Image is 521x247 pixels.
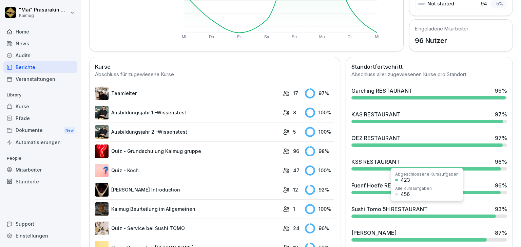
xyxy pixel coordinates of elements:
div: KSS RESTAURANT [351,158,400,166]
p: Kaimug [19,13,69,18]
div: Abgeschlossene Kursaufgaben [395,172,459,176]
a: KAS RESTAURANT97% [349,108,510,126]
a: KSS RESTAURANT96% [349,155,510,173]
img: ejcw8pgrsnj3kwnpxq2wy9us.png [95,183,109,197]
img: t7brl8l3g3sjoed8o8dm9hn8.png [95,164,109,177]
div: 100 % [305,204,334,214]
div: 97 % [305,88,334,98]
text: Do [209,35,214,39]
a: OEZ RESTAURANT97% [349,131,510,150]
img: pytyph5pk76tu4q1kwztnixg.png [95,87,109,100]
div: 87 % [495,229,507,237]
div: Sushi Tomo 5H RESTAURANT [351,205,428,213]
a: Sushi Tomo 5H RESTAURANT93% [349,202,510,221]
img: ima4gw5kbha2jc8jl1pti4b9.png [95,144,109,158]
div: 423 [401,178,410,182]
div: 99 % [495,87,507,95]
a: Quiz - Koch [95,164,279,177]
div: OEZ RESTAURANT [351,134,401,142]
a: Automatisierungen [3,136,77,148]
a: News [3,38,77,49]
text: Mi [182,35,186,39]
div: Dokumente [3,124,77,137]
p: 96 Nutzer [415,36,468,46]
p: 47 [293,167,300,174]
a: Fuenf Hoefe RESTAURANT96% [349,179,510,197]
a: Ausbildungsjahr 2 -Wissenstest [95,125,279,139]
div: KAS RESTAURANT [351,110,401,118]
div: 96 % [495,181,507,189]
text: So [292,35,297,39]
h2: Kurse [95,63,334,71]
p: 1 [293,205,295,212]
div: Abschluss für zugewiesene Kurse [95,71,334,78]
div: 100 % [305,165,334,176]
h5: Eingeladene Mitarbeiter [415,25,468,32]
p: 96 [293,148,299,155]
a: Audits [3,49,77,61]
div: [PERSON_NAME] [351,229,397,237]
img: pak566alvbcplycpy5gzgq7j.png [95,222,109,235]
div: 97 % [495,134,507,142]
a: Ausbildungsjahr 1 -Wissenstest [95,106,279,119]
text: Di [348,35,351,39]
a: Quiz - Grundschulung Kaimug gruppe [95,144,279,158]
a: Mitarbeiter [3,164,77,176]
text: Fr [237,35,241,39]
a: Standorte [3,176,77,187]
a: Garching RESTAURANT99% [349,84,510,102]
p: 5 [293,128,296,135]
a: Quiz - Service bei Sushi TOMO [95,222,279,235]
div: 93 % [495,205,507,213]
div: Alle Kursaufgaben [395,186,432,190]
a: Pfade [3,112,77,124]
div: 456 [401,192,410,197]
text: Mo [319,35,325,39]
div: New [64,127,75,134]
div: 96 % [305,223,334,233]
div: Support [3,218,77,230]
p: 8 [293,109,296,116]
a: Kurse [3,100,77,112]
h2: Standortfortschritt [351,63,507,71]
p: People [3,153,77,164]
img: m7c771e1b5zzexp1p9raqxk8.png [95,106,109,119]
div: 97 % [495,110,507,118]
img: vu7fopty42ny43mjush7cma0.png [95,202,109,216]
a: [PERSON_NAME]87% [349,226,510,244]
div: 98 % [305,146,334,156]
a: Einstellungen [3,230,77,242]
a: [PERSON_NAME] Introduction [95,183,279,197]
text: Sa [264,35,269,39]
div: 100 % [305,108,334,118]
a: Berichte [3,61,77,73]
p: Library [3,90,77,100]
a: Teamleiter [95,87,279,100]
p: "Mai" Prasarakin Natechnanok [19,7,69,13]
div: Abschluss aller zugewiesenen Kurse pro Standort [351,71,507,78]
p: 12 [293,186,298,193]
div: 96 % [495,158,507,166]
a: DokumenteNew [3,124,77,137]
div: 92 % [305,185,334,195]
div: Fuenf Hoefe RESTAURANT [351,181,421,189]
p: 24 [293,225,300,232]
div: Garching RESTAURANT [351,87,412,95]
a: Home [3,26,77,38]
text: Mi [375,35,380,39]
img: kdhala7dy4uwpjq3l09r8r31.png [95,125,109,139]
a: Kaimug Beurteilung im Allgemeinen [95,202,279,216]
a: Veranstaltungen [3,73,77,85]
div: 100 % [305,127,334,137]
